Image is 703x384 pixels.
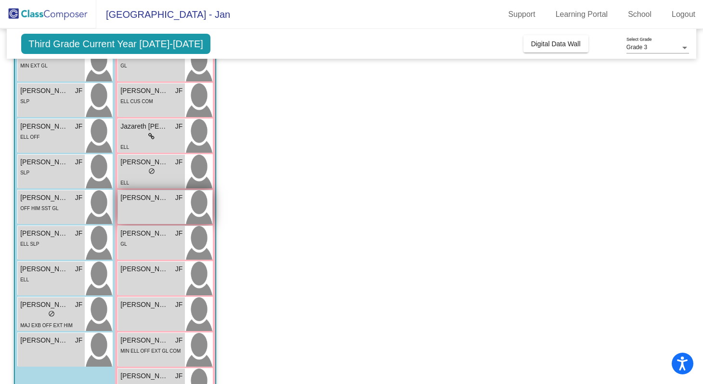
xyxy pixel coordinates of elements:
span: JF [75,300,83,310]
span: JF [75,228,83,238]
span: [PERSON_NAME] [120,371,169,381]
span: [PERSON_NAME] [120,86,169,96]
span: JF [75,193,83,203]
span: JF [175,228,183,238]
a: Learning Portal [548,7,616,22]
span: [PERSON_NAME] [20,228,68,238]
a: Support [501,7,543,22]
span: JF [175,157,183,167]
span: [PERSON_NAME] [20,300,68,310]
a: Logout [664,7,703,22]
span: [PERSON_NAME] [20,157,68,167]
span: JF [175,121,183,132]
button: Digital Data Wall [523,35,588,53]
span: [PERSON_NAME] [20,264,68,274]
span: JF [175,335,183,345]
span: ELL [120,145,129,150]
span: Grade 3 [626,44,647,51]
span: do_not_disturb_alt [148,168,155,174]
span: MIN ELL OFF EXT GL COM [120,348,181,354]
span: [PERSON_NAME] [20,335,68,345]
span: JF [175,371,183,381]
span: [PERSON_NAME] [120,228,169,238]
span: [PERSON_NAME] [20,121,68,132]
span: SLP [20,99,29,104]
span: JF [75,121,83,132]
span: [PERSON_NAME] [20,86,68,96]
span: OFF HIM SST GL [20,206,58,211]
span: Third Grade Current Year [DATE]-[DATE] [21,34,210,54]
span: JF [75,157,83,167]
span: GL [120,63,127,68]
span: JF [75,335,83,345]
span: GL [120,241,127,247]
span: [PERSON_NAME] [120,157,169,167]
a: School [620,7,659,22]
span: ELL SLP [20,241,39,247]
span: ELL [20,277,29,282]
span: JF [75,264,83,274]
span: MAJ EXB OFF EXT HIM AGB DEF GL [20,323,73,338]
span: do_not_disturb_alt [48,310,55,317]
span: [PERSON_NAME] [120,335,169,345]
span: JF [75,86,83,96]
span: JF [175,86,183,96]
span: JF [175,264,183,274]
span: MIN EXT GL [20,63,48,68]
span: SLP [20,170,29,175]
span: JF [175,300,183,310]
span: ELL CUS COM [120,99,153,104]
span: Digital Data Wall [531,40,581,48]
span: Jazareth [PERSON_NAME] [120,121,169,132]
span: [PERSON_NAME] [120,264,169,274]
span: [GEOGRAPHIC_DATA] - Jan [96,7,230,22]
span: [PERSON_NAME] [120,300,169,310]
span: [PERSON_NAME] [20,193,68,203]
span: [PERSON_NAME] [120,193,169,203]
span: ELL OFF [20,134,39,140]
span: JF [175,193,183,203]
span: ELL [120,180,129,185]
